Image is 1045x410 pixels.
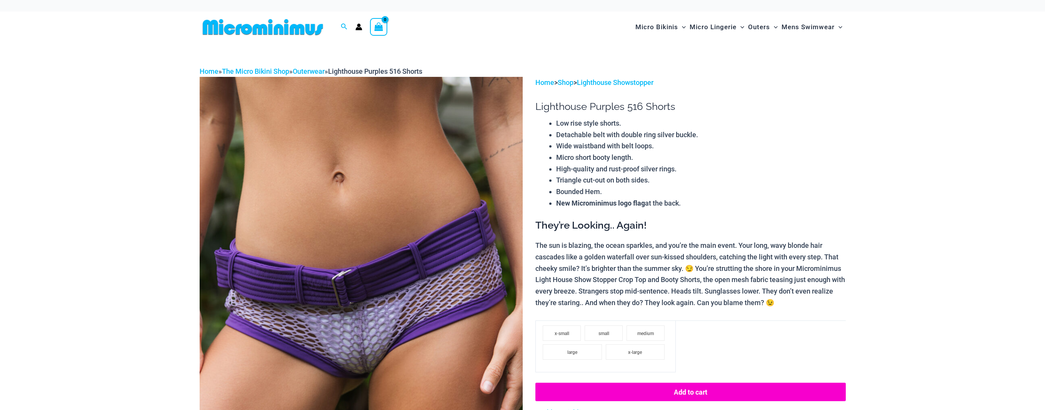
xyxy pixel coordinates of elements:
a: The Micro Bikini Shop [222,67,289,75]
a: Home [535,78,554,86]
span: Mens Swimwear [782,17,835,37]
span: x-large [628,350,642,355]
span: small [598,331,609,336]
a: Shop [558,78,573,86]
li: small [585,325,623,341]
a: Home [200,67,218,75]
a: View Shopping Cart, empty [370,18,388,36]
li: Detachable belt with double ring silver buckle. [556,129,845,141]
a: OutersMenu ToggleMenu Toggle [746,15,780,39]
span: Menu Toggle [678,17,686,37]
a: Search icon link [341,22,348,32]
h1: Lighthouse Purples 516 Shorts [535,101,845,113]
a: Micro LingerieMenu ToggleMenu Toggle [688,15,746,39]
li: Wide waistband with belt loops. [556,140,845,152]
span: Lighthouse Purples 516 Shorts [328,67,422,75]
li: medium [627,325,665,341]
p: > > [535,77,845,88]
span: Menu Toggle [737,17,744,37]
li: Bounded Hem. [556,186,845,198]
span: Menu Toggle [770,17,778,37]
span: medium [637,331,654,336]
li: Triangle cut-out on both sides. [556,174,845,186]
strong: New Microminimus logo flag [556,198,645,207]
a: Account icon link [355,23,362,30]
a: Mens SwimwearMenu ToggleMenu Toggle [780,15,844,39]
li: Low rise style shorts. [556,118,845,129]
span: Micro Lingerie [690,17,737,37]
li: x-small [543,325,581,341]
button: Add to cart [535,383,845,401]
span: x-small [555,331,569,336]
li: Micro short booty length. [556,152,845,163]
li: High-quality and rust-proof silver rings. [556,163,845,175]
a: Micro BikinisMenu ToggleMenu Toggle [633,15,688,39]
a: Lighthouse Showstopper [577,78,653,86]
h3: They’re Looking.. Again! [535,219,845,232]
img: MM SHOP LOGO FLAT [200,18,326,36]
li: large [543,344,602,360]
span: » » » [200,67,422,75]
span: Outers [748,17,770,37]
nav: Site Navigation [632,14,846,40]
li: x-large [606,344,665,360]
li: at the back. [556,198,845,209]
a: Outerwear [293,67,325,75]
span: Micro Bikinis [635,17,678,37]
span: Menu Toggle [835,17,842,37]
span: large [567,350,577,355]
p: The sun is blazing, the ocean sparkles, and you’re the main event. Your long, wavy blonde hair ca... [535,240,845,308]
